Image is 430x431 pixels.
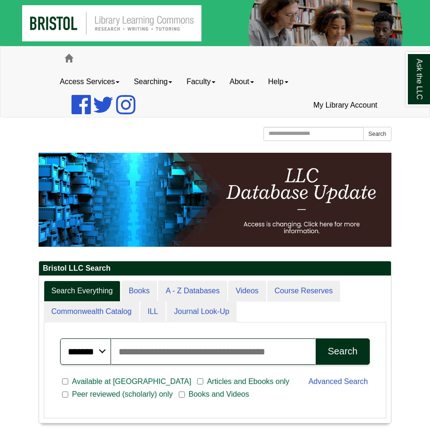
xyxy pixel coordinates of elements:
a: Help [261,70,295,94]
a: Searching [127,70,179,94]
input: Books and Videos [179,391,185,399]
a: Advanced Search [309,377,368,385]
a: My Library Account [306,94,384,117]
a: Books [121,281,157,302]
a: Commonwealth Catalog [44,301,139,322]
button: Search [316,338,370,365]
a: About [223,70,261,94]
a: Faculty [179,70,223,94]
div: Search [328,346,358,357]
a: Search Everything [44,281,120,302]
input: Available at [GEOGRAPHIC_DATA] [62,377,68,386]
span: Books and Videos [185,389,253,400]
span: Peer reviewed (scholarly) only [68,389,176,400]
a: ILL [140,301,166,322]
a: A - Z Databases [158,281,227,302]
h2: Bristol LLC Search [39,261,391,276]
span: Available at [GEOGRAPHIC_DATA] [68,376,195,387]
a: Access Services [53,70,127,94]
span: Articles and Ebooks only [203,376,293,387]
input: Peer reviewed (scholarly) only [62,391,68,399]
img: HTML tutorial [39,153,391,247]
a: Course Reserves [267,281,341,302]
a: Videos [228,281,266,302]
a: Journal Look-Up [167,301,237,322]
button: Search [363,127,391,141]
input: Articles and Ebooks only [197,377,203,386]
